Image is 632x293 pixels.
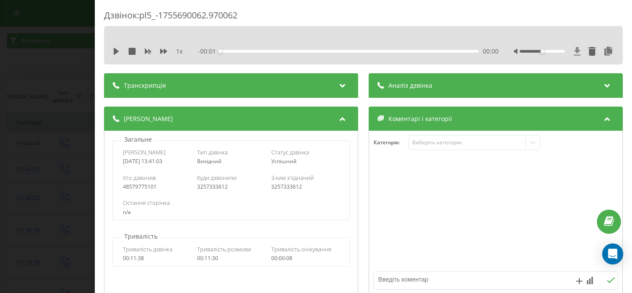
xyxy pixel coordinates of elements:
[271,157,297,165] span: Успішний
[271,148,309,156] span: Статус дзвінка
[123,209,339,215] div: n/a
[388,81,432,90] span: Аналіз дзвінка
[123,199,170,207] span: Остання сторінка
[123,158,191,164] div: [DATE] 13:41:03
[197,245,251,253] span: Тривалість розмови
[271,255,339,261] div: 00:00:08
[123,174,156,182] span: Хто дзвонив
[197,184,265,190] div: 3257333612
[124,81,166,90] span: Транскрипція
[602,243,623,264] div: Open Intercom Messenger
[540,50,544,53] div: Accessibility label
[176,47,183,56] span: 1 x
[271,174,314,182] span: З ким з'єднаний
[122,232,160,241] p: Тривалість
[197,174,237,182] span: Куди дзвонили
[412,139,522,146] div: Виберіть категорію
[197,157,222,165] span: Вихідний
[271,245,331,253] span: Тривалість очікування
[373,139,409,146] h4: Категорія :
[123,255,191,261] div: 00:11:38
[197,255,265,261] div: 00:11:30
[197,148,228,156] span: Тип дзвінка
[271,184,339,190] div: 3257333612
[123,148,165,156] span: [PERSON_NAME]
[124,114,173,123] span: [PERSON_NAME]
[123,245,172,253] span: Тривалість дзвінка
[388,114,452,123] span: Коментарі і категорії
[198,47,220,56] span: - 00:01
[483,47,499,56] span: 00:00
[123,184,191,190] div: 48579775101
[219,50,222,53] div: Accessibility label
[122,135,154,144] p: Загальне
[104,9,623,26] div: Дзвінок : pl5_-1755690062.970062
